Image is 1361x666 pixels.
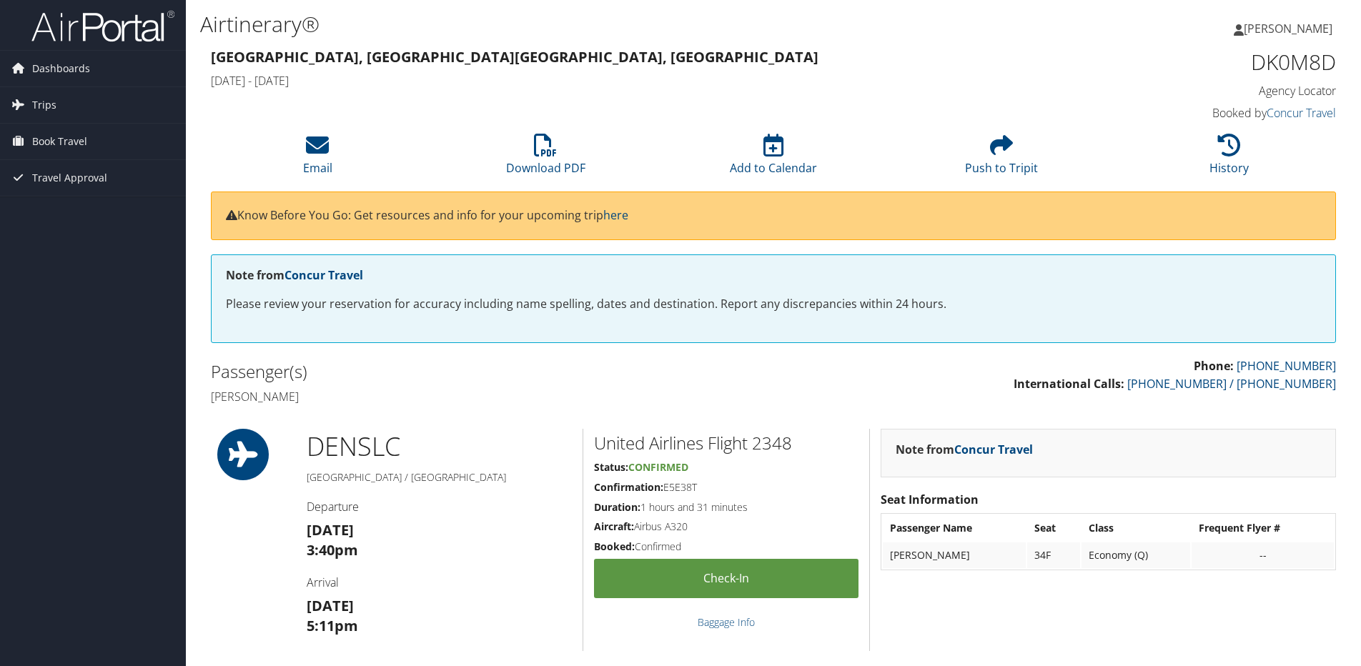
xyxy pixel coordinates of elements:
[211,389,763,404] h4: [PERSON_NAME]
[896,442,1033,457] strong: Note from
[628,460,688,474] span: Confirmed
[594,460,628,474] strong: Status:
[698,615,755,629] a: Baggage Info
[32,51,90,86] span: Dashboards
[226,207,1321,225] p: Know Before You Go: Get resources and info for your upcoming trip
[1199,549,1327,562] div: --
[1237,358,1336,374] a: [PHONE_NUMBER]
[226,267,363,283] strong: Note from
[883,542,1026,568] td: [PERSON_NAME]
[965,141,1038,176] a: Push to Tripit
[1209,141,1249,176] a: History
[307,429,572,464] h1: DEN SLC
[307,596,354,615] strong: [DATE]
[881,492,979,507] strong: Seat Information
[594,431,858,455] h2: United Airlines Flight 2348
[226,295,1321,314] p: Please review your reservation for accuracy including name spelling, dates and destination. Repor...
[307,520,354,540] strong: [DATE]
[1082,515,1191,541] th: Class
[594,520,634,533] strong: Aircraft:
[211,47,818,66] strong: [GEOGRAPHIC_DATA], [GEOGRAPHIC_DATA] [GEOGRAPHIC_DATA], [GEOGRAPHIC_DATA]
[307,540,358,560] strong: 3:40pm
[1014,376,1124,392] strong: International Calls:
[1027,515,1080,541] th: Seat
[1071,105,1336,121] h4: Booked by
[594,500,640,514] strong: Duration:
[307,616,358,635] strong: 5:11pm
[1127,376,1336,392] a: [PHONE_NUMBER] / [PHONE_NUMBER]
[307,575,572,590] h4: Arrival
[1071,47,1336,77] h1: DK0M8D
[284,267,363,283] a: Concur Travel
[603,207,628,223] a: here
[594,480,663,494] strong: Confirmation:
[594,480,858,494] h5: E5E38T
[594,500,858,515] h5: 1 hours and 31 minutes
[506,141,585,176] a: Download PDF
[32,87,56,123] span: Trips
[1234,7,1347,50] a: [PERSON_NAME]
[1194,358,1234,374] strong: Phone:
[211,359,763,384] h2: Passenger(s)
[954,442,1033,457] a: Concur Travel
[1244,21,1332,36] span: [PERSON_NAME]
[1267,105,1336,121] a: Concur Travel
[1192,515,1334,541] th: Frequent Flyer #
[32,124,87,159] span: Book Travel
[730,141,817,176] a: Add to Calendar
[594,520,858,534] h5: Airbus A320
[1027,542,1080,568] td: 34F
[211,73,1049,89] h4: [DATE] - [DATE]
[594,540,858,554] h5: Confirmed
[1082,542,1191,568] td: Economy (Q)
[32,160,107,196] span: Travel Approval
[303,141,332,176] a: Email
[1071,83,1336,99] h4: Agency Locator
[594,559,858,598] a: Check-in
[307,499,572,515] h4: Departure
[307,470,572,484] h5: [GEOGRAPHIC_DATA] / [GEOGRAPHIC_DATA]
[31,9,174,43] img: airportal-logo.png
[594,540,635,553] strong: Booked:
[200,9,964,39] h1: Airtinerary®
[883,515,1026,541] th: Passenger Name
